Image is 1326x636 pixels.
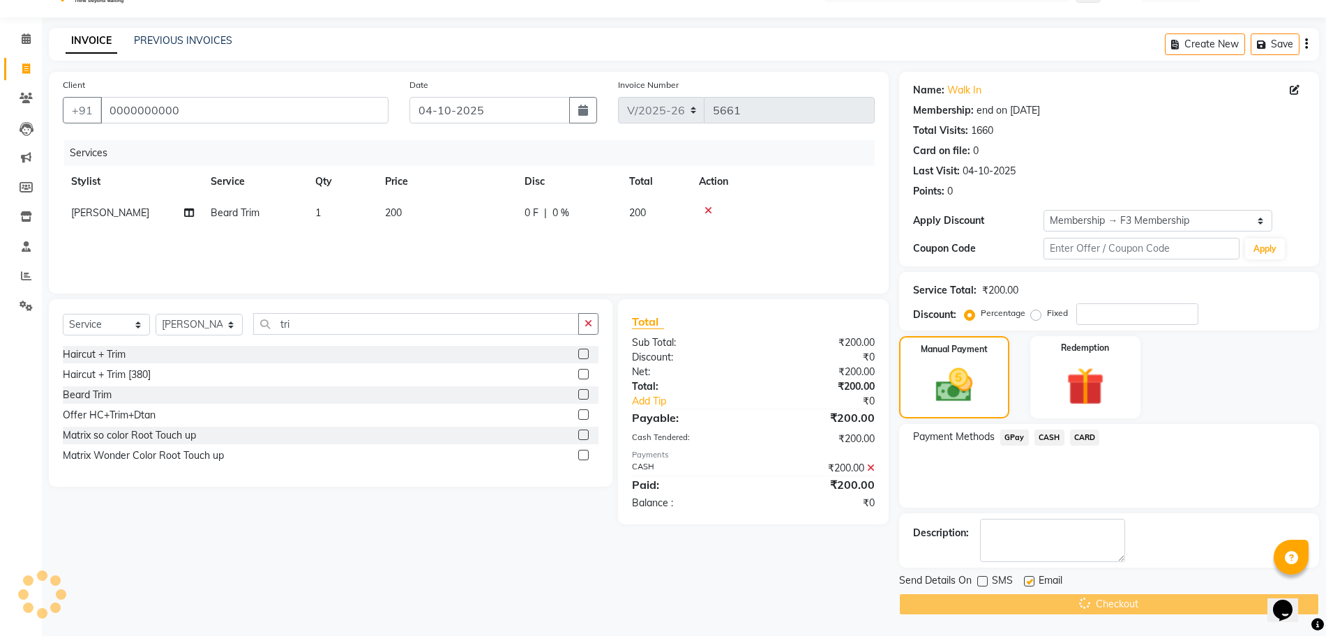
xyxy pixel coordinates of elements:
[621,379,753,394] div: Total:
[385,206,402,219] span: 200
[753,335,885,350] div: ₹200.00
[1000,430,1029,446] span: GPay
[753,461,885,476] div: ₹200.00
[1245,238,1285,259] button: Apply
[963,164,1016,179] div: 04-10-2025
[71,206,149,219] span: [PERSON_NAME]
[913,144,970,158] div: Card on file:
[66,29,117,54] a: INVOICE
[621,365,753,379] div: Net:
[992,573,1013,591] span: SMS
[1047,307,1068,319] label: Fixed
[753,350,885,365] div: ₹0
[753,496,885,510] div: ₹0
[63,166,202,197] th: Stylist
[899,573,972,591] span: Send Details On
[753,409,885,426] div: ₹200.00
[63,347,126,362] div: Haircut + Trim
[973,144,979,158] div: 0
[977,103,1040,118] div: end on [DATE]
[621,461,753,476] div: CASH
[1044,238,1240,259] input: Enter Offer / Coupon Code
[621,432,753,446] div: Cash Tendered:
[544,206,547,220] span: |
[1251,33,1299,55] button: Save
[516,166,621,197] th: Disc
[947,83,981,98] a: Walk In
[63,428,196,443] div: Matrix so color Root Touch up
[775,394,885,409] div: ₹0
[63,97,102,123] button: +91
[913,103,974,118] div: Membership:
[913,83,944,98] div: Name:
[1061,342,1109,354] label: Redemption
[629,206,646,219] span: 200
[621,496,753,510] div: Balance :
[632,315,664,329] span: Total
[307,166,377,197] th: Qty
[1165,33,1245,55] button: Create New
[971,123,993,138] div: 1660
[64,140,885,166] div: Services
[63,388,112,402] div: Beard Trim
[1055,363,1116,410] img: _gift.svg
[753,432,885,446] div: ₹200.00
[981,307,1025,319] label: Percentage
[913,283,977,298] div: Service Total:
[913,308,956,322] div: Discount:
[982,283,1018,298] div: ₹200.00
[618,79,679,91] label: Invoice Number
[315,206,321,219] span: 1
[63,408,156,423] div: Offer HC+Trim+Dtan
[753,379,885,394] div: ₹200.00
[913,430,995,444] span: Payment Methods
[753,365,885,379] div: ₹200.00
[621,409,753,426] div: Payable:
[202,166,307,197] th: Service
[913,526,969,540] div: Description:
[253,313,579,335] input: Search or Scan
[409,79,428,91] label: Date
[63,368,151,382] div: Haircut + Trim [380]
[913,213,1044,228] div: Apply Discount
[913,184,944,199] div: Points:
[1070,430,1100,446] span: CARD
[1034,430,1064,446] span: CASH
[924,364,984,407] img: _cash.svg
[621,394,776,409] a: Add Tip
[134,34,232,47] a: PREVIOUS INVOICES
[525,206,538,220] span: 0 F
[211,206,259,219] span: Beard Trim
[552,206,569,220] span: 0 %
[621,166,691,197] th: Total
[913,164,960,179] div: Last Visit:
[1267,580,1312,622] iframe: chat widget
[947,184,953,199] div: 0
[913,241,1044,256] div: Coupon Code
[921,343,988,356] label: Manual Payment
[100,97,389,123] input: Search by Name/Mobile/Email/Code
[63,448,224,463] div: Matrix Wonder Color Root Touch up
[621,350,753,365] div: Discount:
[913,123,968,138] div: Total Visits:
[753,476,885,493] div: ₹200.00
[691,166,875,197] th: Action
[63,79,85,91] label: Client
[1039,573,1062,591] span: Email
[377,166,516,197] th: Price
[621,335,753,350] div: Sub Total:
[632,449,875,461] div: Payments
[621,476,753,493] div: Paid:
